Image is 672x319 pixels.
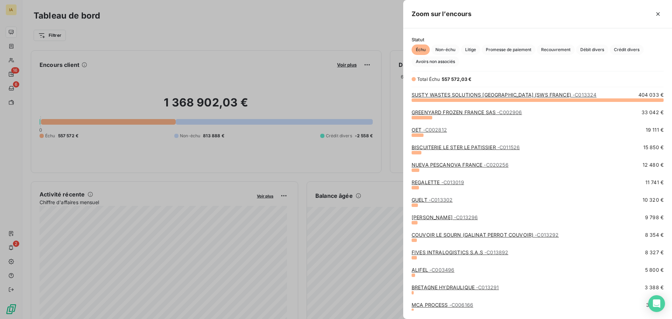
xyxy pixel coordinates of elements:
[645,214,664,221] span: 9 798 €
[412,179,464,185] a: REGALETTE
[412,232,559,238] a: COUVOIR LE SOURN (GALINAT PERROT COUVOIR)
[645,284,664,291] span: 3 388 €
[610,44,644,55] button: Crédit divers
[412,9,471,19] h5: Zoom sur l’encours
[535,232,559,238] span: - C013292
[645,231,664,238] span: 8 354 €
[484,162,508,168] span: - C020256
[412,56,459,67] button: Avoirs non associés
[412,249,508,255] a: FIVES INTRALOGISTICS S.A.S
[643,161,664,168] span: 12 480 €
[497,144,520,150] span: - C011526
[412,162,509,168] a: NUEVA PESCANOVA FRANCE
[461,44,480,55] button: Litige
[645,266,664,273] span: 5 800 €
[648,295,665,312] div: Open Intercom Messenger
[429,197,453,203] span: - C013302
[442,76,472,82] span: 557 572,03 €
[412,214,478,220] a: [PERSON_NAME]
[412,197,453,203] a: GUELT
[537,44,575,55] button: Recouvrement
[646,301,664,308] span: 3 150 €
[412,92,596,98] a: SUSTY WASTES SOLUTIONS [GEOGRAPHIC_DATA] (SWS FRANCE)
[403,91,672,311] div: grid
[412,44,430,55] button: Échu
[412,284,499,290] a: BRETAGNE HYDRAULIQUE
[449,302,473,308] span: - C006166
[645,249,664,256] span: 8 327 €
[423,127,447,133] span: - C002812
[482,44,535,55] button: Promesse de paiement
[412,37,664,42] span: Statut
[646,126,664,133] span: 19 111 €
[412,127,447,133] a: OET
[417,76,440,82] span: Total Échu
[412,267,454,273] a: ALIFEL
[643,144,664,151] span: 15 850 €
[454,214,478,220] span: - C013296
[412,144,520,150] a: BISCUITERIE LE STER LE PATISSIER
[643,196,664,203] span: 10 320 €
[412,302,473,308] a: MCA PROCESS
[431,44,460,55] button: Non-échu
[576,44,608,55] button: Débit divers
[497,109,522,115] span: - C002906
[573,92,596,98] span: - C013324
[412,109,522,115] a: GREENYARD FROZEN FRANCE SAS
[441,179,464,185] span: - C013019
[645,179,664,186] span: 11 741 €
[638,91,664,98] span: 404 033 €
[429,267,454,273] span: - C003496
[642,109,664,116] span: 33 042 €
[484,249,508,255] span: - C013892
[476,284,499,290] span: - C013291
